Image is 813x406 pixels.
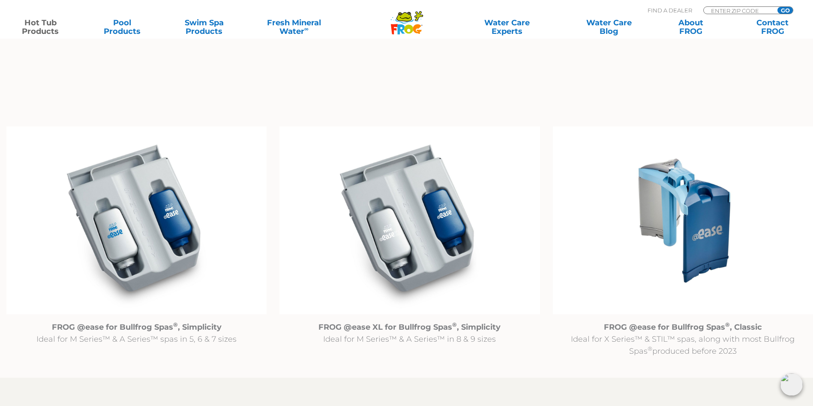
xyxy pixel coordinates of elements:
img: Untitled design (94) [553,126,813,314]
a: Hot TubProducts [9,18,72,36]
a: Fresh MineralWater∞ [254,18,334,36]
img: @ease_Bullfrog_FROG @easeXL for Bullfrog Spas with Filter [279,126,540,314]
sup: ® [173,321,178,328]
a: AboutFROG [659,18,723,36]
strong: FROG @ease XL for Bullfrog Spas , Simplicity [318,322,501,332]
p: Ideal for M Series™ & A Series™ spas in 5, 6 & 7 sizes [6,321,267,345]
a: Swim SpaProducts [172,18,236,36]
img: @ease_Bullfrog_FROG @ease R180 for Bullfrog Spas with Filter [6,126,267,314]
sup: ® [725,321,730,328]
input: Zip Code Form [710,7,768,14]
strong: FROG @ease for Bullfrog Spas , Classic [604,322,762,332]
img: openIcon [780,373,803,396]
strong: FROG @ease for Bullfrog Spas , Simplicity [52,322,222,332]
p: Ideal for X Series™ & STIL™ spas, along with most Bullfrog Spas produced before 2023 [553,321,813,357]
p: Find A Dealer [648,6,692,14]
sup: ∞ [304,25,309,32]
input: GO [777,7,793,14]
p: Ideal for M Series™ & A Series™ in 8 & 9 sizes [279,321,540,345]
a: PoolProducts [90,18,154,36]
sup: ® [452,321,457,328]
sup: ® [648,345,652,352]
a: Water CareExperts [456,18,559,36]
a: ContactFROG [741,18,804,36]
a: Water CareBlog [577,18,641,36]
